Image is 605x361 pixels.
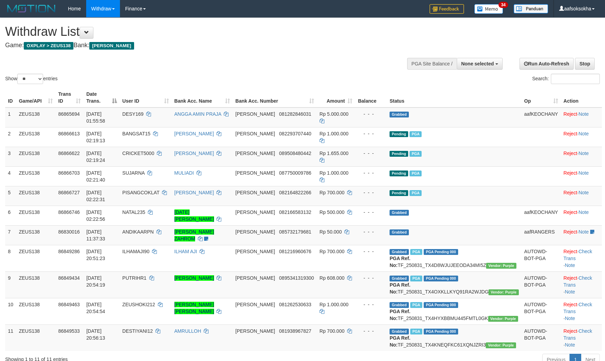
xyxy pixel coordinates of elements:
span: None selected [461,61,494,66]
span: Rp 50.000 [320,229,342,235]
b: PGA Ref. No: [390,282,410,295]
td: AUTOWD-BOT-PGA [522,298,561,324]
span: Grabbed [390,210,409,216]
span: Rp 700.000 [320,190,344,195]
a: ILHAM AJI [174,249,197,254]
a: Note [578,170,589,176]
span: [DATE] 02:19:24 [86,151,105,163]
td: ZEUS138 [16,107,56,127]
td: ZEUS138 [16,166,56,186]
span: [PERSON_NAME] [235,229,275,235]
a: [PERSON_NAME] [174,131,214,136]
span: Vendor URL: https://trx4.1velocity.biz [488,316,518,322]
span: PGA Pending [424,329,458,334]
span: PUTRIHR1 [122,275,147,281]
span: [DATE] 02:21:40 [86,170,105,183]
a: [PERSON_NAME] [174,151,214,156]
span: Rp 5.000.000 [320,111,349,117]
img: Feedback.jpg [430,4,464,14]
td: 4 [5,166,16,186]
span: Pending [390,131,408,137]
td: TF_250831_TX4D8WJUJEEODA34MI5Z [387,245,521,271]
span: 86866703 [58,170,80,176]
span: [PERSON_NAME] [235,275,275,281]
a: Check Trans [564,275,592,288]
span: PGA Pending [424,249,458,255]
span: DESY169 [122,111,143,117]
td: 11 [5,324,16,351]
td: aafKEOCHANY [522,107,561,127]
td: TF_250831_TX4OXKLLKYQ91RA2WJDG [387,271,521,298]
span: 86849533 [58,328,80,334]
span: SUJARNA [122,170,145,176]
span: 86849434 [58,275,80,281]
span: [DATE] 20:54:54 [86,302,105,314]
span: Copy 085732179681 to clipboard [279,229,311,235]
a: [PERSON_NAME] ZAHROM [174,229,214,241]
td: aafKEOCHANY [522,206,561,225]
span: 34 [498,2,508,8]
b: PGA Ref. No: [390,256,410,268]
span: Marked by aafchomsokheang [410,151,422,157]
div: - - - [358,248,384,255]
a: MULIADI [174,170,194,176]
td: ZEUS138 [16,186,56,206]
input: Search: [551,74,600,84]
span: Marked by aafchomsokheang [410,131,422,137]
span: 86830016 [58,229,80,235]
td: · · [561,298,602,324]
td: · · [561,324,602,351]
td: TF_250831_TX4HYXBBMU445FMTL0GK [387,298,521,324]
td: ZEUS138 [16,245,56,271]
a: Reject [564,229,577,235]
span: 86866622 [58,151,80,156]
a: Check Trans [564,249,592,261]
span: Marked by aafRornrotha [410,276,422,281]
span: Grabbed [390,249,409,255]
span: Copy 089508480442 to clipboard [279,151,311,156]
a: Run Auto-Refresh [520,58,574,70]
span: Marked by aafRornrotha [410,249,422,255]
div: - - - [358,228,384,235]
a: Note [578,111,589,117]
a: Note [578,151,589,156]
span: Copy 082293707440 to clipboard [279,131,311,136]
th: Action [561,88,602,107]
a: Note [578,131,589,136]
a: Reject [564,328,577,334]
span: Grabbed [390,112,409,117]
td: AUTOWD-BOT-PGA [522,271,561,298]
div: - - - [358,275,384,281]
span: 86866746 [58,209,80,215]
span: Vendor URL: https://trx4.1velocity.biz [486,263,516,269]
span: Rp 500.000 [320,209,344,215]
td: ZEUS138 [16,324,56,351]
button: None selected [457,58,503,70]
td: · · [561,271,602,298]
a: [PERSON_NAME] [174,190,214,195]
h4: Game: Bank: [5,42,396,49]
td: ZEUS138 [16,225,56,245]
span: ANDIKAARPN [122,229,154,235]
a: AMRULLOH [174,328,201,334]
th: Date Trans.: activate to sort column descending [83,88,119,107]
span: 86849286 [58,249,80,254]
div: - - - [358,169,384,176]
td: 9 [5,271,16,298]
div: - - - [358,150,384,157]
a: Reject [564,131,577,136]
td: ZEUS138 [16,298,56,324]
td: 6 [5,206,16,225]
h1: Withdraw List [5,25,396,39]
span: Copy 081282846031 to clipboard [279,111,311,117]
a: Reject [564,111,577,117]
a: Note [565,262,575,268]
td: · [561,127,602,147]
th: Trans ID: activate to sort column ascending [56,88,83,107]
span: 86866727 [58,190,80,195]
td: 8 [5,245,16,271]
a: Check Trans [564,328,592,341]
span: [PERSON_NAME] [235,151,275,156]
a: Reject [564,151,577,156]
td: · [561,147,602,166]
